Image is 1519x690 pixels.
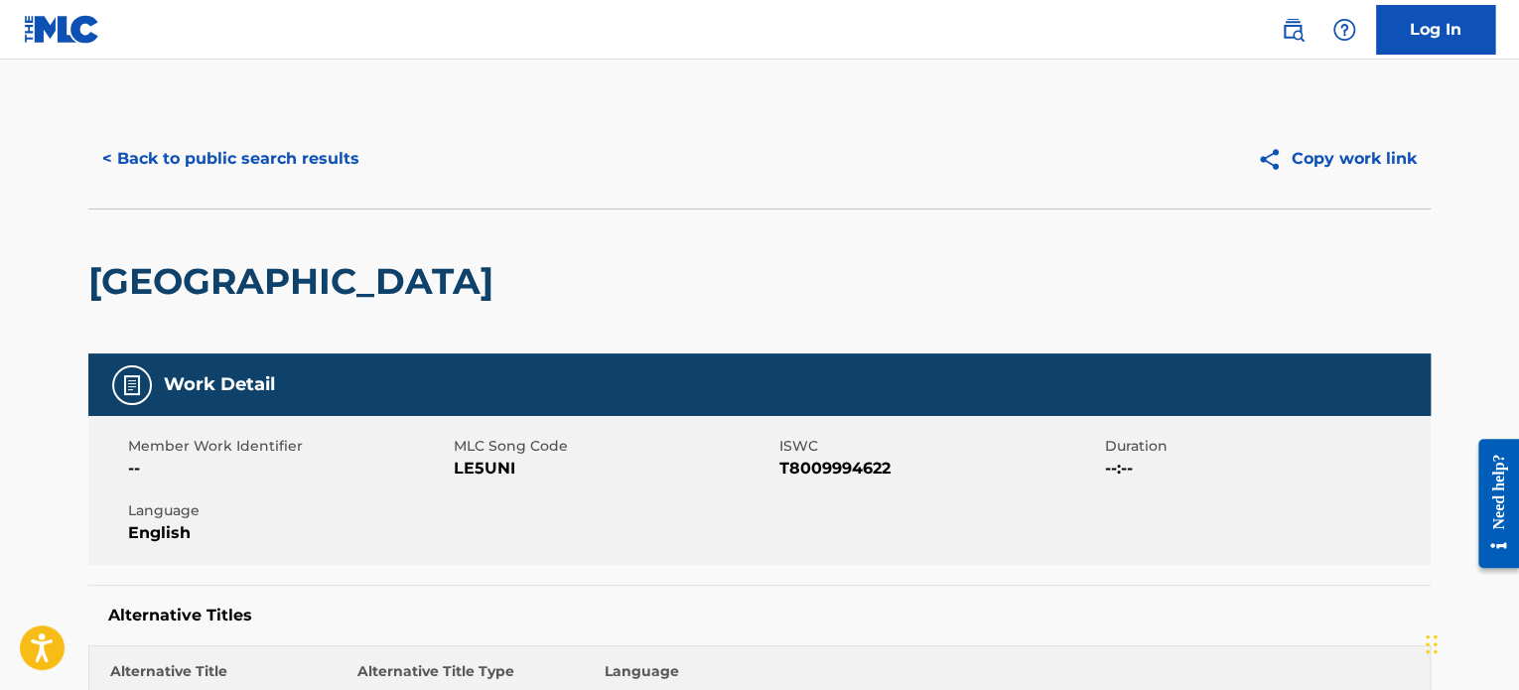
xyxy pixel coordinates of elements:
img: Work Detail [120,373,144,397]
img: Copy work link [1257,147,1292,172]
a: Public Search [1273,10,1312,50]
a: Log In [1376,5,1495,55]
img: MLC Logo [24,15,100,44]
span: T8009994622 [779,457,1100,481]
div: Drag [1426,615,1438,674]
span: LE5UNI [454,457,774,481]
img: search [1281,18,1305,42]
iframe: Chat Widget [1420,595,1519,690]
iframe: Resource Center [1463,424,1519,584]
span: MLC Song Code [454,436,774,457]
span: -- [128,457,449,481]
span: --:-- [1105,457,1426,481]
span: ISWC [779,436,1100,457]
span: Duration [1105,436,1426,457]
button: Copy work link [1243,134,1431,184]
h2: [GEOGRAPHIC_DATA] [88,259,503,304]
div: Help [1324,10,1364,50]
span: English [128,521,449,545]
h5: Work Detail [164,373,275,396]
h5: Alternative Titles [108,606,1411,625]
img: help [1332,18,1356,42]
span: Member Work Identifier [128,436,449,457]
span: Language [128,500,449,521]
button: < Back to public search results [88,134,373,184]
